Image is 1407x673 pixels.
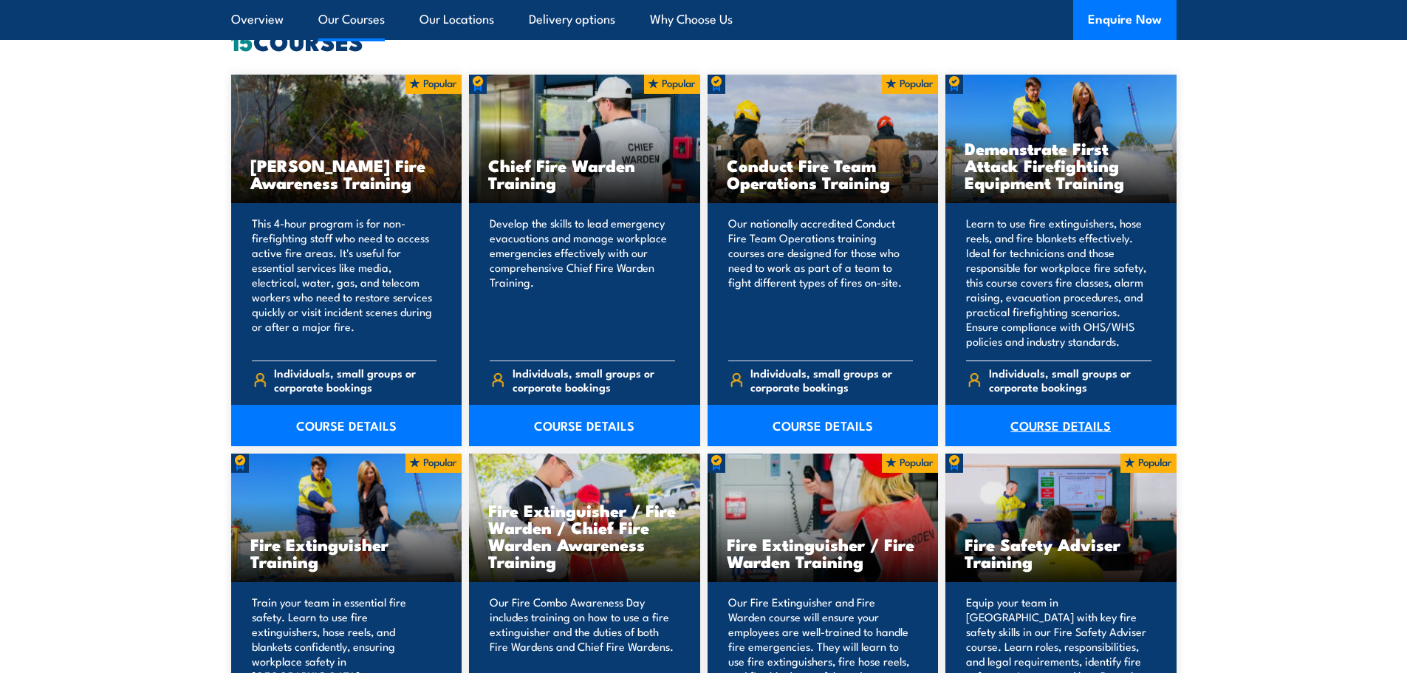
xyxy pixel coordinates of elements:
[728,216,914,349] p: Our nationally accredited Conduct Fire Team Operations training courses are designed for those wh...
[750,366,913,394] span: Individuals, small groups or corporate bookings
[727,536,920,570] h3: Fire Extinguisher / Fire Warden Training
[231,405,462,446] a: COURSE DETAILS
[250,157,443,191] h3: [PERSON_NAME] Fire Awareness Training
[252,216,437,349] p: This 4-hour program is for non-firefighting staff who need to access active fire areas. It's usef...
[250,536,443,570] h3: Fire Extinguisher Training
[966,216,1151,349] p: Learn to use fire extinguishers, hose reels, and fire blankets effectively. Ideal for technicians...
[513,366,675,394] span: Individuals, small groups or corporate bookings
[945,405,1177,446] a: COURSE DETAILS
[727,157,920,191] h3: Conduct Fire Team Operations Training
[488,157,681,191] h3: Chief Fire Warden Training
[989,366,1151,394] span: Individuals, small groups or corporate bookings
[231,22,253,59] strong: 15
[488,502,681,570] h3: Fire Extinguisher / Fire Warden / Chief Fire Warden Awareness Training
[965,140,1157,191] h3: Demonstrate First Attack Firefighting Equipment Training
[708,405,939,446] a: COURSE DETAILS
[490,216,675,349] p: Develop the skills to lead emergency evacuations and manage workplace emergencies effectively wit...
[965,536,1157,570] h3: Fire Safety Adviser Training
[231,30,1177,51] h2: COURSES
[469,405,700,446] a: COURSE DETAILS
[274,366,437,394] span: Individuals, small groups or corporate bookings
